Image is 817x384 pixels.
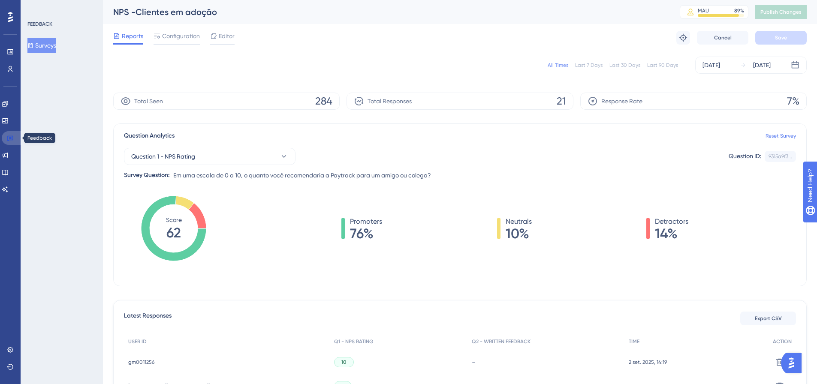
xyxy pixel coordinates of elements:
div: [DATE] [753,60,771,70]
div: 9315a9f3... [769,153,792,160]
span: 7% [787,94,799,108]
span: 2 set. 2025, 14:19 [629,359,667,366]
div: 89 % [734,7,744,14]
span: 10 [341,359,347,366]
a: Reset Survey [766,132,796,139]
span: Reports [122,31,143,41]
div: Question ID: [729,151,761,162]
div: Last 7 Days [575,62,603,69]
span: Total Responses [368,96,412,106]
span: Save [775,34,787,41]
span: Neutrals [506,216,532,227]
span: 21 [557,94,566,108]
span: Em uma escala de 0 a 10, o quanto você recomendaria a Paytrack para um amigo ou colega? [173,170,431,180]
span: Question Analytics [124,131,175,141]
div: MAU [698,7,709,14]
div: [DATE] [702,60,720,70]
span: Cancel [714,34,732,41]
span: USER ID [128,338,147,345]
span: Detractors [655,216,688,227]
div: Survey Question: [124,170,170,180]
div: All Times [548,62,568,69]
div: NPS -Clientes em adoção [113,6,658,18]
span: Export CSV [755,315,782,322]
span: TIME [629,338,639,345]
button: Question 1 - NPS Rating [124,148,295,165]
span: 284 [315,94,332,108]
span: Q1 - NPS RATING [334,338,373,345]
span: Response Rate [601,96,642,106]
div: Last 30 Days [609,62,640,69]
button: Publish Changes [755,5,807,19]
div: - [472,358,621,366]
button: Save [755,31,807,45]
span: Latest Responses [124,311,172,326]
button: Export CSV [740,312,796,325]
span: Question 1 - NPS Rating [131,151,195,162]
span: Configuration [162,31,200,41]
span: ACTION [773,338,792,345]
span: Promoters [350,216,382,227]
button: Surveys [27,38,56,53]
span: Q2 - WRITTEN FEEDBACK [472,338,531,345]
button: Cancel [697,31,748,45]
iframe: UserGuiding AI Assistant Launcher [781,350,807,376]
span: Publish Changes [760,9,802,15]
span: gm0011256 [128,359,154,366]
div: FEEDBACK [27,21,52,27]
tspan: 62 [166,225,181,241]
span: Editor [219,31,235,41]
span: Need Help? [20,2,54,12]
span: Total Seen [134,96,163,106]
span: 14% [655,227,688,240]
div: Last 90 Days [647,62,678,69]
span: 10% [506,227,532,240]
span: 76% [350,227,382,240]
tspan: Score [166,216,182,223]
